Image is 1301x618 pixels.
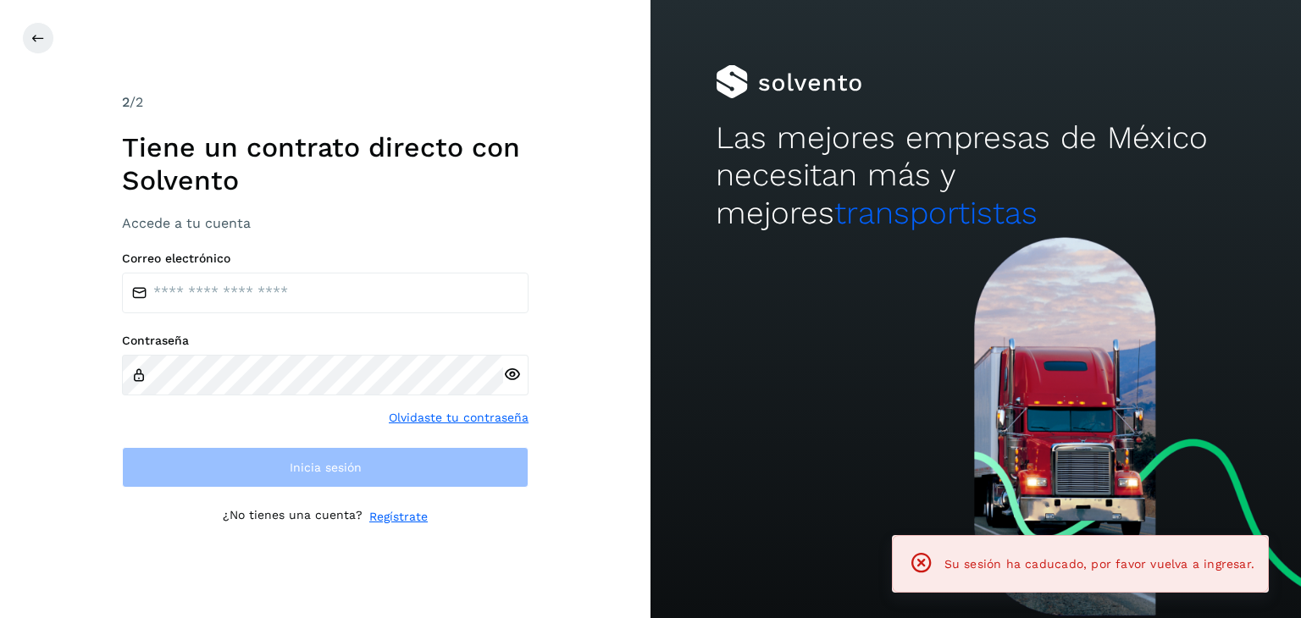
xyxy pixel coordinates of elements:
a: Regístrate [369,508,428,526]
h3: Accede a tu cuenta [122,215,529,231]
label: Contraseña [122,334,529,348]
div: /2 [122,92,529,113]
span: 2 [122,94,130,110]
label: Correo electrónico [122,251,529,266]
span: transportistas [834,195,1038,231]
span: Inicia sesión [290,461,362,473]
p: ¿No tienes una cuenta? [223,508,363,526]
span: Su sesión ha caducado, por favor vuelva a ingresar. [944,557,1254,571]
h1: Tiene un contrato directo con Solvento [122,131,529,196]
h2: Las mejores empresas de México necesitan más y mejores [716,119,1236,232]
button: Inicia sesión [122,447,529,488]
a: Olvidaste tu contraseña [389,409,529,427]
